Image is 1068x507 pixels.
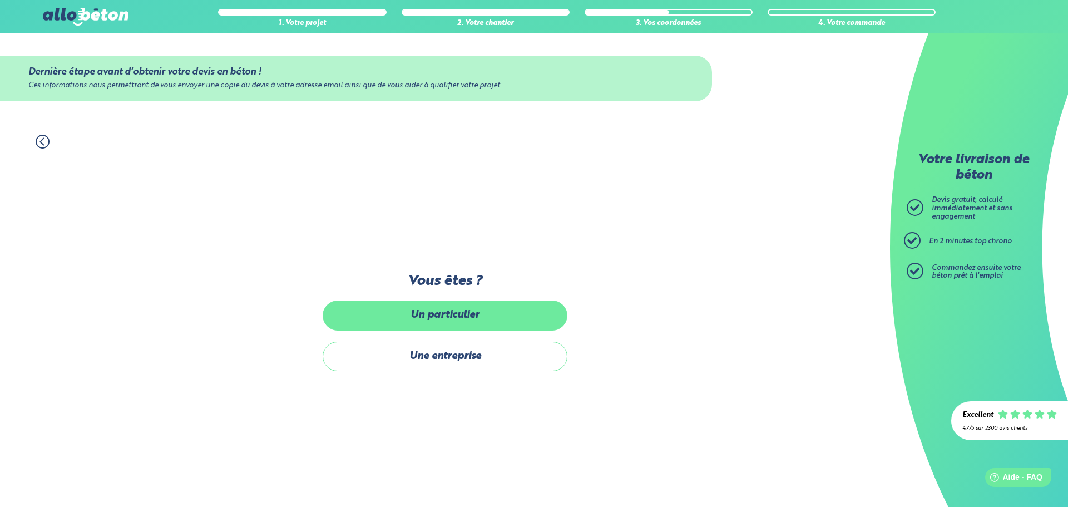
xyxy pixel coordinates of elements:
span: En 2 minutes top chrono [929,238,1012,245]
span: Devis gratuit, calculé immédiatement et sans engagement [932,196,1012,220]
div: 2. Votre chantier [402,19,570,28]
label: Vous êtes ? [323,273,567,289]
p: Votre livraison de béton [909,152,1037,183]
label: Une entreprise [323,342,567,371]
label: Un particulier [323,301,567,330]
div: 4.7/5 sur 2300 avis clients [962,425,1057,431]
div: Excellent [962,411,993,420]
div: Dernière étape avant d’obtenir votre devis en béton ! [28,67,684,77]
div: Ces informations nous permettront de vous envoyer une copie du devis à votre adresse email ainsi ... [28,82,684,90]
iframe: Help widget launcher [969,464,1056,495]
span: Commandez ensuite votre béton prêt à l'emploi [932,264,1021,280]
div: 3. Vos coordonnées [585,19,753,28]
div: 4. Votre commande [768,19,936,28]
img: allobéton [43,8,128,26]
div: 1. Votre projet [218,19,386,28]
